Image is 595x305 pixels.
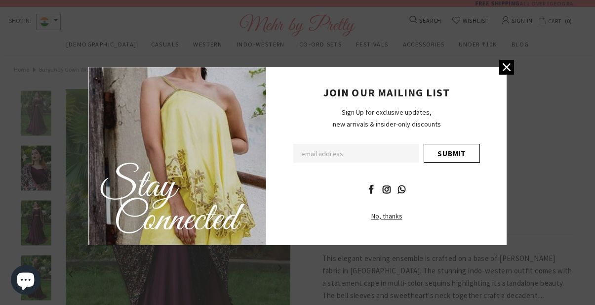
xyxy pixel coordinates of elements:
[333,108,441,129] span: Sign Up for exclusive updates, new arrivals & insider-only discounts
[499,60,514,75] a: Close
[8,265,43,297] inbox-online-store-chat: Shopify online store chat
[293,144,419,163] input: Email Address
[323,86,450,99] span: JOIN OUR MAILING LIST
[424,144,480,163] input: Submit
[371,212,402,220] span: No, thanks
